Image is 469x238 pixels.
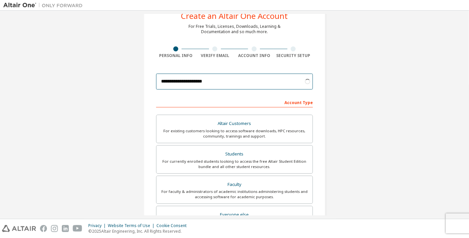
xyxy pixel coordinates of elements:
[88,223,108,228] div: Privacy
[160,159,309,169] div: For currently enrolled students looking to access the free Altair Student Edition bundle and all ...
[108,223,156,228] div: Website Terms of Use
[160,210,309,219] div: Everyone else
[160,180,309,189] div: Faculty
[88,228,191,234] p: © 2025 Altair Engineering, Inc. All Rights Reserved.
[189,24,280,34] div: For Free Trials, Licenses, Downloads, Learning & Documentation and so much more.
[160,149,309,159] div: Students
[160,189,309,200] div: For faculty & administrators of academic institutions administering students and accessing softwa...
[160,128,309,139] div: For existing customers looking to access software downloads, HPC resources, community, trainings ...
[51,225,58,232] img: instagram.svg
[156,97,313,107] div: Account Type
[2,225,36,232] img: altair_logo.svg
[3,2,86,9] img: Altair One
[181,12,288,20] div: Create an Altair One Account
[73,225,82,232] img: youtube.svg
[40,225,47,232] img: facebook.svg
[156,223,191,228] div: Cookie Consent
[160,119,309,128] div: Altair Customers
[156,53,195,58] div: Personal Info
[274,53,313,58] div: Security Setup
[62,225,69,232] img: linkedin.svg
[234,53,274,58] div: Account Info
[195,53,235,58] div: Verify Email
